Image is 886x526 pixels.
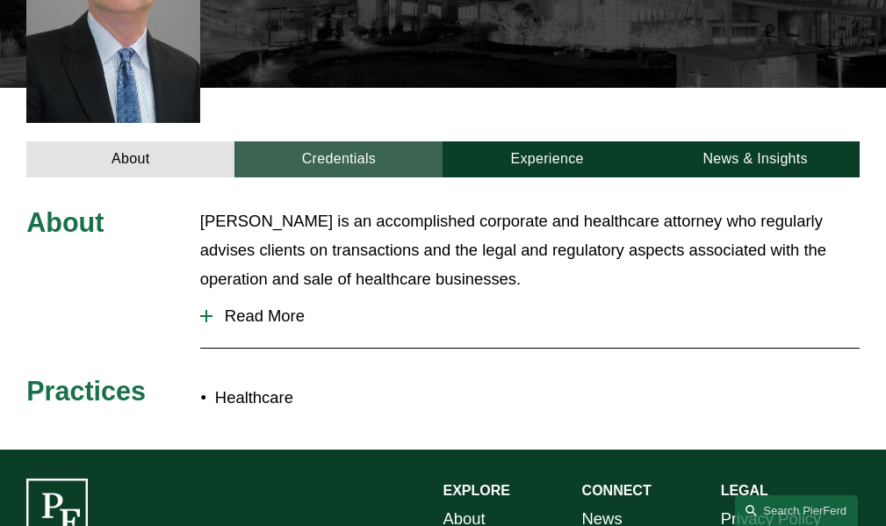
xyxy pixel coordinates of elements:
[652,141,860,177] a: News & Insights
[26,141,234,177] a: About
[735,495,858,526] a: Search this site
[26,376,146,406] span: Practices
[26,207,104,237] span: About
[721,483,768,498] strong: LEGAL
[443,483,510,498] strong: EXPLORE
[443,141,651,177] a: Experience
[212,306,860,326] span: Read More
[234,141,443,177] a: Credentials
[200,206,860,293] p: [PERSON_NAME] is an accomplished corporate and healthcare attorney who regularly advises clients ...
[582,483,652,498] strong: CONNECT
[215,383,443,412] p: Healthcare
[200,293,860,339] button: Read More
